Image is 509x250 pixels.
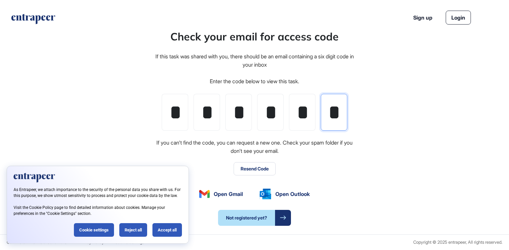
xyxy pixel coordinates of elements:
a: Open Outlook [259,189,310,199]
a: Login [446,11,471,25]
div: Enter the code below to view this task. [210,77,299,86]
div: Check your email for access code [170,29,339,44]
span: Open Gmail [214,190,243,198]
span: Not registered yet? [218,210,275,226]
a: entrapeer-logo [11,14,56,27]
div: If this task was shared with you, there should be an email containing a six digit code in your inbox [154,52,355,69]
a: Sign up [413,14,432,22]
a: Not registered yet? [218,210,291,226]
a: Open Gmail [199,190,243,198]
button: Resend Code [234,162,276,175]
a: Commercial Terms & Conditions [7,240,67,245]
div: If you can't find the code, you can request a new one. Check your spam folder if you don't see yo... [154,139,355,156]
div: Copyright © 2025 entrapeer, All rights reserved. [413,240,502,245]
span: Open Outlook [275,190,310,198]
